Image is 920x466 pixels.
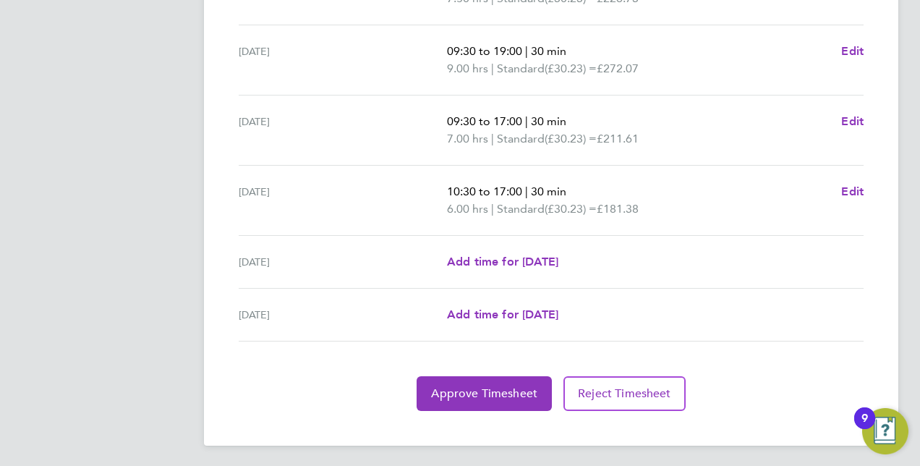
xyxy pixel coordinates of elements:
span: 30 min [531,185,566,198]
span: Reject Timesheet [578,386,671,401]
span: 7.00 hrs [447,132,488,145]
button: Reject Timesheet [563,376,686,411]
a: Add time for [DATE] [447,253,558,271]
span: Approve Timesheet [431,386,537,401]
span: £272.07 [597,62,639,75]
button: Open Resource Center, 9 new notifications [862,408,908,454]
a: Add time for [DATE] [447,306,558,323]
div: [DATE] [239,183,447,218]
a: Edit [841,43,864,60]
span: 30 min [531,114,566,128]
span: 10:30 to 17:00 [447,185,522,198]
a: Edit [841,113,864,130]
span: | [491,62,494,75]
span: | [525,185,528,198]
a: Edit [841,183,864,200]
span: (£30.23) = [545,62,597,75]
button: Approve Timesheet [417,376,552,411]
div: [DATE] [239,113,447,148]
span: 09:30 to 19:00 [447,44,522,58]
span: Standard [497,130,545,148]
span: 6.00 hrs [447,202,488,216]
span: £181.38 [597,202,639,216]
span: 9.00 hrs [447,62,488,75]
span: Standard [497,60,545,77]
span: Add time for [DATE] [447,255,558,268]
span: 30 min [531,44,566,58]
span: 09:30 to 17:00 [447,114,522,128]
span: £211.61 [597,132,639,145]
span: | [491,202,494,216]
span: | [491,132,494,145]
span: Standard [497,200,545,218]
div: [DATE] [239,253,447,271]
div: 9 [861,418,868,437]
span: Edit [841,185,864,198]
span: Edit [841,114,864,128]
span: Add time for [DATE] [447,308,558,321]
span: (£30.23) = [545,202,597,216]
div: [DATE] [239,306,447,323]
span: | [525,44,528,58]
span: (£30.23) = [545,132,597,145]
div: [DATE] [239,43,447,77]
span: | [525,114,528,128]
span: Edit [841,44,864,58]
